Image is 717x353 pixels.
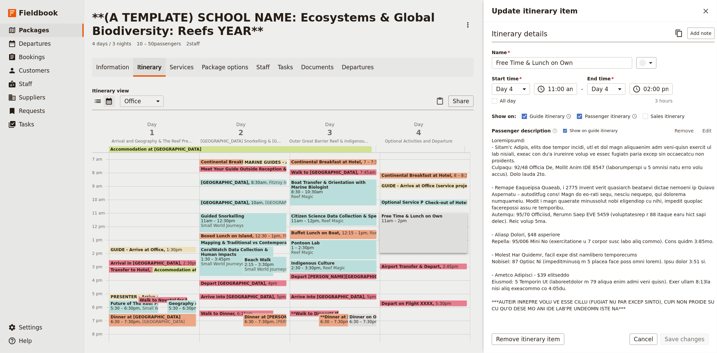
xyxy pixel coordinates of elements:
[290,213,377,226] div: Citizen Science Data Collection & Species & Predator Identification11am – 12pmReef Magic
[201,214,285,219] span: Guided Snorkelling
[140,298,239,302] span: Walk to Novotel for Presentation & Dinner
[291,180,375,190] span: Boat Transfer & Orientation with Marine Biologist
[133,58,165,77] a: Itinerary
[673,28,685,39] button: Copy itinerary item
[92,170,109,175] div: 8 am
[92,331,109,337] div: 8 pm
[104,95,115,107] button: Calendar view
[537,85,545,93] span: ​
[198,139,284,144] span: [GEOGRAPHIC_DATA] Snorkelling & [GEOGRAPHIC_DATA]
[251,200,263,205] span: 10am
[92,87,474,94] p: Itinerary view
[492,138,716,311] span: Loremipsumd: - Sitam'c Adipis, elits doe tempor incidi, utl et dol magn aliquaenim adm veni-quisn...
[92,237,109,243] div: 1 pm
[448,95,474,107] button: Share
[672,126,697,136] button: Remove
[243,257,287,273] div: Beach Walk2:15 – 3:30pmSmall World Journeys
[199,233,287,239] div: Boxed Lunch on Island12:30 – 1pmFitzroy Island Adventures
[110,147,201,152] span: Accommodation at [GEOGRAPHIC_DATA]
[92,224,109,229] div: 12 pm
[169,301,195,306] span: Geography & The Reef Presentation
[92,318,109,323] div: 7 pm
[651,113,685,120] span: Sales itinerary
[587,75,626,82] span: End time
[291,194,375,199] span: Reef Magic
[290,260,377,273] div: Indigenous Culture2:30 – 3:30pmReef Magic
[201,121,282,138] h2: Day
[199,310,274,317] div: Walk to Dinner6:15pm
[19,81,32,87] span: Staff
[348,314,377,327] div: Dinner on Own6:30 – 7:30pm
[201,167,307,171] span: Meet Your Guide Outside Reception & Depart
[342,231,367,238] span: 12:15 – 1pm
[360,170,375,174] span: 7:45am
[140,319,185,324] span: [GEOGRAPHIC_DATA]
[581,85,583,95] span: -
[320,266,345,270] span: Reef Magic
[462,19,474,31] button: Actions
[382,184,476,188] span: GUIDE - Arrive at Office (service project)
[153,267,196,273] div: Accommodation at [GEOGRAPHIC_DATA]
[201,281,268,285] span: Depart [GEOGRAPHIC_DATA]
[552,128,558,133] span: ​
[640,59,655,67] div: ​
[287,139,373,144] span: Outer Great Barrier Reef & Indigenous Culture
[112,121,193,138] h2: Day
[111,315,195,319] span: Dinner at [GEOGRAPHIC_DATA]
[199,246,274,276] div: CoralWatch Data Collection & Human Impacts1:30 – 3:45pmSmall World Journeys
[291,231,342,235] span: Buffet Lunch on Boat
[109,267,183,273] div: Transfer to Hotel3pm
[109,246,196,253] div: GUIDE - Arrive at Office1:30pm
[245,262,285,267] span: 2:15 – 3:30pm
[291,261,375,266] span: Indigenous Culture
[548,85,573,93] input: ​
[443,264,458,269] span: 2:45pm
[111,301,157,306] span: Future of The Reef Presentation
[111,247,167,252] span: GUIDE - Arrive at Office
[364,160,386,164] span: 7 – 7:30am
[380,213,467,253] div: Free Time & Lunch on Own11am – 2pm
[277,295,286,299] span: 5pm
[434,95,446,107] button: Paste itinerary item
[379,128,460,138] span: 4
[201,311,237,316] span: Walk to Dinner
[166,58,198,77] a: Services
[382,200,576,205] span: Optional Service Project, Eco-Organic Banana Farm or Aboriginal Culture Experience
[425,200,471,205] span: Check-out of Hotel
[289,121,370,138] h2: Day
[700,126,715,136] button: Edit
[137,40,181,47] span: 10 – 50 passengers
[376,121,465,146] button: Day4Optional Activities and Departure
[243,159,287,165] div: MARINE GUIDES - Arrive at Office
[290,159,377,165] div: Continental Breakfast at Hotel7 – 7:30am
[492,75,530,82] span: Start time
[92,157,109,162] div: 7 am
[167,300,196,313] div: Geography & The Reef Presentation5:30 – 6:30pm
[319,314,368,327] div: **Dinner at [GEOGRAPHIC_DATA] Social by [PERSON_NAME]** If dinner on own take this out6:30 – 7:30...
[291,250,375,255] span: Reef Magic
[199,166,287,172] div: Meet Your Guide Outside Reception & Depart
[290,240,377,260] div: Pontoon Lab1 – 2:30pmReef Magic
[201,200,251,205] span: [GEOGRAPHIC_DATA]
[152,268,161,272] span: 3pm
[350,315,375,319] span: Dinner on Own
[380,263,467,270] div: Airport Transfer & Depart2:45pm
[19,8,58,18] span: Fieldbook
[199,280,287,286] div: Depart [GEOGRAPHIC_DATA]4pm
[237,311,252,316] span: 6:15pm
[492,83,530,95] select: Start time
[169,306,198,311] span: 5:30 – 6:30pm
[587,83,626,95] select: End time
[109,293,158,300] div: PRESENTER - Arrive at [GEOGRAPHIC_DATA]
[92,58,133,77] a: Information
[320,315,366,319] span: **Dinner at [GEOGRAPHIC_DATA] Social by [PERSON_NAME]** If dinner on own take this out
[112,128,193,138] span: 1
[382,173,454,178] span: Continental Breakfast at Hotel
[92,184,109,189] div: 9 am
[274,319,323,324] span: [PERSON_NAME]'s Cafe
[382,219,466,223] span: 11am – 2pm
[291,190,375,194] span: 8:30 – 10:30am
[492,29,548,39] h3: Itinerary details
[630,334,658,345] button: Cancel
